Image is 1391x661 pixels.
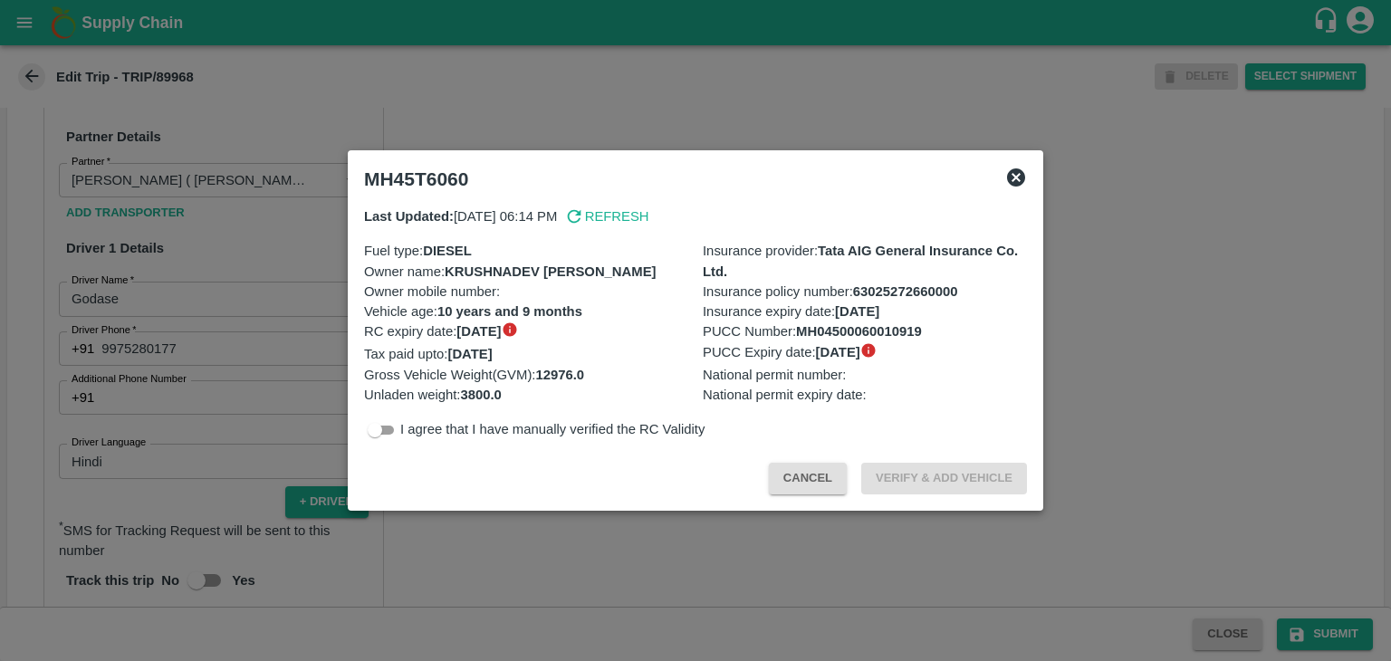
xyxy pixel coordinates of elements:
b: MH45T6060 [364,168,468,189]
p: Vehicle age : [364,302,688,321]
p: Owner mobile number : [364,282,688,302]
b: KRUSHNADEV [PERSON_NAME] [445,264,656,279]
p: [DATE] 06:14 PM [364,206,557,226]
p: Owner name : [364,262,688,282]
b: [DATE] [456,324,501,339]
b: 10 years and 9 months [437,304,582,319]
span: Insurance expiry date : [703,302,879,321]
b: 12976.0 [535,368,584,382]
p: Gross Vehicle Weight(GVM) : [364,365,688,385]
p: PUCC Number : [703,321,1027,341]
b: MH04500060010919 [796,324,922,339]
p: Insurance policy number : [703,282,1027,302]
b: Last Updated: [364,209,454,224]
p: National permit number : [703,365,1027,385]
b: 3800.0 [460,388,501,402]
b: [DATE] [816,345,860,359]
b: DIESEL [423,244,472,258]
p: Refresh [585,206,649,226]
button: Refresh [564,206,648,226]
p: Insurance provider : [703,241,1027,282]
button: Cancel [769,463,847,494]
b: [DATE] [835,304,879,319]
p: Unladen weight : [364,385,688,405]
span: PUCC Expiry date : [703,342,860,362]
b: [DATE] [447,347,492,361]
p: I agree that I have manually verified the RC Validity [400,419,705,439]
p: Tax paid upto : [364,344,688,364]
p: Fuel type : [364,241,688,261]
b: Tata AIG General Insurance Co. Ltd. [703,244,1018,278]
span: RC expiry date : [364,321,502,341]
b: 63025272660000 [853,284,958,299]
span: National permit expiry date : [703,385,867,405]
